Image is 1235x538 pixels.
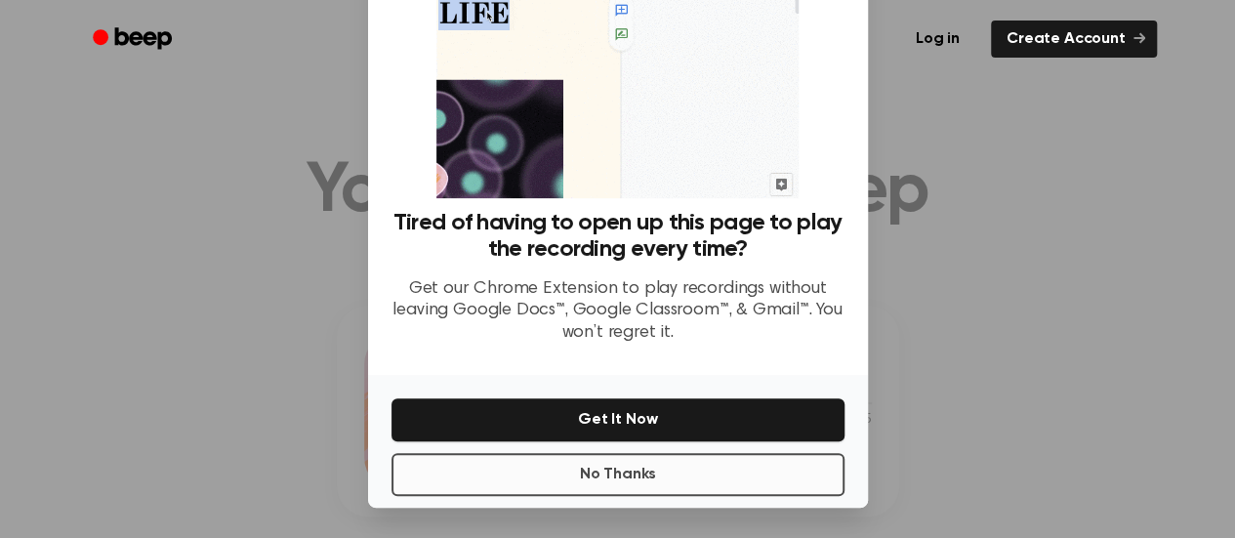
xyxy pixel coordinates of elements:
a: Create Account [991,21,1157,58]
a: Beep [79,21,189,59]
button: Get It Now [391,398,844,441]
p: Get our Chrome Extension to play recordings without leaving Google Docs™, Google Classroom™, & Gm... [391,278,844,345]
h3: Tired of having to open up this page to play the recording every time? [391,210,844,263]
a: Log in [896,17,979,62]
button: No Thanks [391,453,844,496]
